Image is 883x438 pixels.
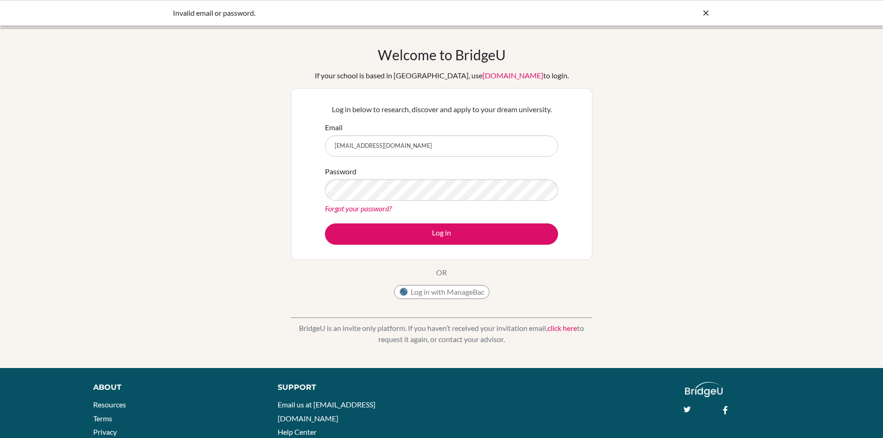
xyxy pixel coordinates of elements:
[436,267,447,278] p: OR
[325,104,558,115] p: Log in below to research, discover and apply to your dream university.
[394,285,489,299] button: Log in with ManageBac
[291,323,592,345] p: BridgeU is an invite only platform. If you haven’t received your invitation email, to request it ...
[325,204,392,213] a: Forgot your password?
[93,400,126,409] a: Resources
[325,223,558,245] button: Log in
[278,427,317,436] a: Help Center
[173,7,572,19] div: Invalid email or password.
[278,400,375,423] a: Email us at [EMAIL_ADDRESS][DOMAIN_NAME]
[483,71,543,80] a: [DOMAIN_NAME]
[93,427,117,436] a: Privacy
[315,70,569,81] div: If your school is based in [GEOGRAPHIC_DATA], use to login.
[378,46,506,63] h1: Welcome to BridgeU
[93,382,257,393] div: About
[325,122,343,133] label: Email
[547,324,577,332] a: click here
[325,166,356,177] label: Password
[685,382,723,397] img: logo_white@2x-f4f0deed5e89b7ecb1c2cc34c3e3d731f90f0f143d5ea2071677605dd97b5244.png
[93,414,112,423] a: Terms
[278,382,431,393] div: Support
